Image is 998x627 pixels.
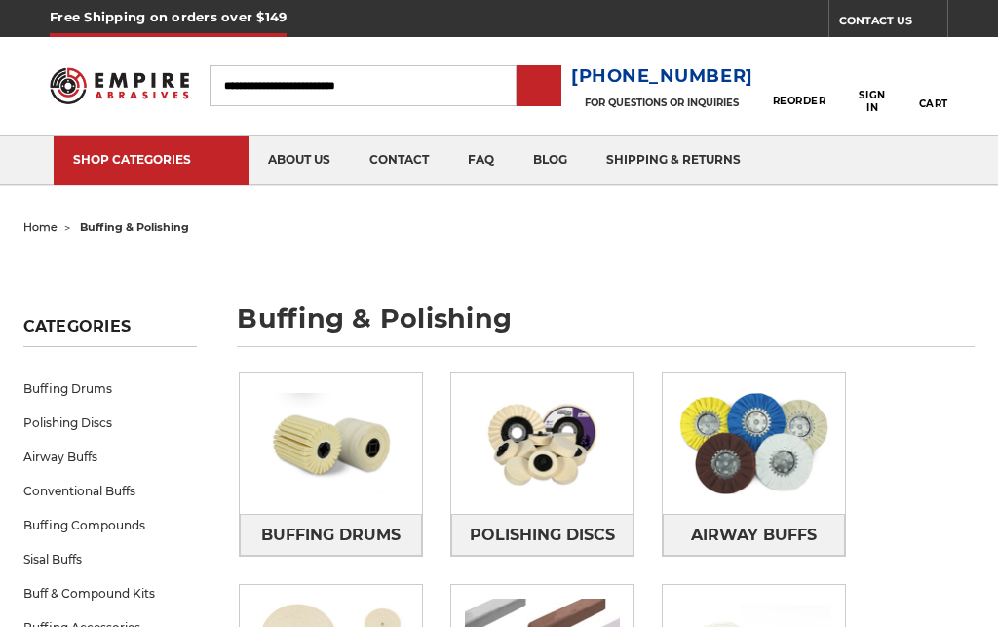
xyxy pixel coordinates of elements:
span: Polishing Discs [470,519,615,552]
a: Buffing Compounds [23,508,198,542]
span: buffing & polishing [80,220,189,234]
a: Airway Buffs [663,514,845,556]
a: Polishing Discs [451,514,633,556]
a: contact [350,136,448,185]
a: about us [249,136,350,185]
a: Buffing Drums [23,372,198,406]
a: CONTACT US [839,10,947,37]
h5: Categories [23,317,198,347]
img: Buffing Drums [240,379,422,508]
a: Airway Buffs [23,440,198,474]
img: Empire Abrasives [50,59,188,113]
input: Submit [519,67,558,106]
img: Airway Buffs [663,379,845,508]
a: Cart [919,58,948,113]
span: Buffing Drums [261,519,401,552]
a: faq [448,136,514,185]
a: blog [514,136,587,185]
a: Sisal Buffs [23,542,198,576]
h1: buffing & polishing [237,305,975,347]
a: [PHONE_NUMBER] [571,62,753,91]
span: Reorder [773,95,826,107]
span: Sign In [852,89,893,114]
span: Cart [919,98,948,110]
span: Airway Buffs [691,519,817,552]
div: SHOP CATEGORIES [73,152,229,167]
a: home [23,220,58,234]
img: Polishing Discs [451,379,633,508]
a: Polishing Discs [23,406,198,440]
a: shipping & returns [587,136,760,185]
a: Buff & Compound Kits [23,576,198,610]
a: Buffing Drums [240,514,422,556]
a: Conventional Buffs [23,474,198,508]
a: Reorder [773,64,826,106]
p: FOR QUESTIONS OR INQUIRIES [571,97,753,109]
